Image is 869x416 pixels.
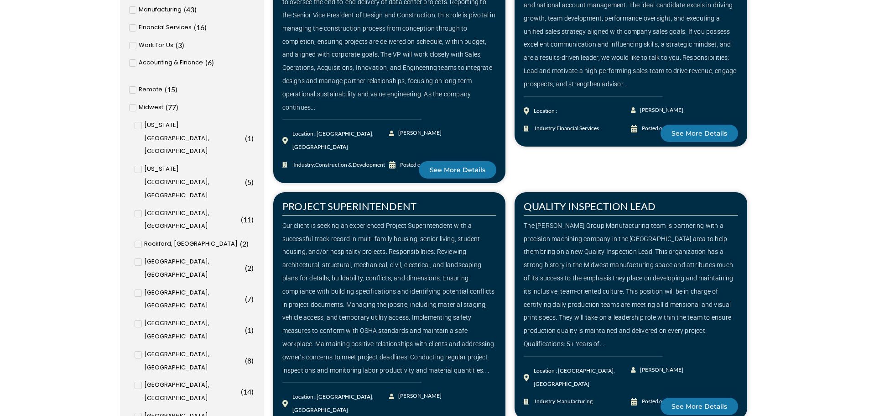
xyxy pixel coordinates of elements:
[671,403,727,410] span: See More Details
[251,215,254,224] span: )
[245,134,247,142] span: (
[524,200,656,212] a: QUALITY INSPECTION LEAD
[208,58,212,67] span: 6
[251,356,254,365] span: )
[144,163,243,202] span: [US_STATE][GEOGRAPHIC_DATA], [GEOGRAPHIC_DATA]
[282,219,497,377] div: Our client is seeking an experienced Project Superintendent with a successful track record in mul...
[251,295,254,303] span: )
[240,239,242,248] span: (
[247,134,251,142] span: 1
[176,41,178,49] span: (
[139,56,203,69] span: Accounting & Finance
[251,387,254,396] span: )
[245,263,247,272] span: (
[245,326,247,334] span: (
[184,5,186,14] span: (
[194,23,196,32] span: (
[524,219,738,351] div: The [PERSON_NAME] Group Manufacturing team is partnering with a precision machining company in th...
[246,239,249,248] span: )
[534,105,557,118] div: Location :
[534,364,631,391] div: Location : [GEOGRAPHIC_DATA], [GEOGRAPHIC_DATA]
[389,390,442,403] a: [PERSON_NAME]
[139,3,182,16] span: Manufacturing
[165,85,167,94] span: (
[144,237,238,251] span: Rockford, [GEOGRAPHIC_DATA]
[251,178,254,186] span: )
[247,295,251,303] span: 7
[178,41,182,49] span: 3
[247,326,251,334] span: 1
[205,58,208,67] span: (
[167,85,175,94] span: 15
[247,263,251,272] span: 2
[638,104,683,117] span: [PERSON_NAME]
[251,326,254,334] span: )
[419,161,496,179] a: See More Details
[243,215,251,224] span: 11
[144,255,243,282] span: [GEOGRAPHIC_DATA], [GEOGRAPHIC_DATA]
[144,119,243,158] span: [US_STATE][GEOGRAPHIC_DATA], [GEOGRAPHIC_DATA]
[176,103,178,111] span: )
[166,103,168,111] span: (
[396,126,442,140] span: [PERSON_NAME]
[144,286,243,313] span: [GEOGRAPHIC_DATA], [GEOGRAPHIC_DATA]
[242,239,246,248] span: 2
[212,58,214,67] span: )
[292,127,390,154] div: Location : [GEOGRAPHIC_DATA], [GEOGRAPHIC_DATA]
[204,23,207,32] span: )
[196,23,204,32] span: 16
[661,398,738,415] a: See More Details
[186,5,194,14] span: 43
[168,103,176,111] span: 77
[139,83,162,96] span: Remote
[245,356,247,365] span: (
[182,41,184,49] span: )
[139,21,192,34] span: Financial Services
[247,356,251,365] span: 8
[194,5,197,14] span: )
[396,390,442,403] span: [PERSON_NAME]
[245,178,247,186] span: (
[251,263,254,272] span: )
[245,295,247,303] span: (
[631,363,684,377] a: [PERSON_NAME]
[389,126,442,140] a: [PERSON_NAME]
[139,101,163,114] span: Midwest
[144,379,239,405] span: [GEOGRAPHIC_DATA], [GEOGRAPHIC_DATA]
[251,134,254,142] span: )
[430,167,485,173] span: See More Details
[241,387,243,396] span: (
[144,207,239,233] span: [GEOGRAPHIC_DATA], [GEOGRAPHIC_DATA]
[638,363,683,377] span: [PERSON_NAME]
[671,130,727,137] span: See More Details
[144,348,243,374] span: [GEOGRAPHIC_DATA], [GEOGRAPHIC_DATA]
[631,104,684,117] a: [PERSON_NAME]
[282,200,416,212] a: PROJECT SUPERINTENDENT
[144,317,243,343] span: [GEOGRAPHIC_DATA], [GEOGRAPHIC_DATA]
[139,39,173,52] span: Work For Us
[247,178,251,186] span: 5
[661,125,738,142] a: See More Details
[243,387,251,396] span: 14
[241,215,243,224] span: (
[175,85,177,94] span: )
